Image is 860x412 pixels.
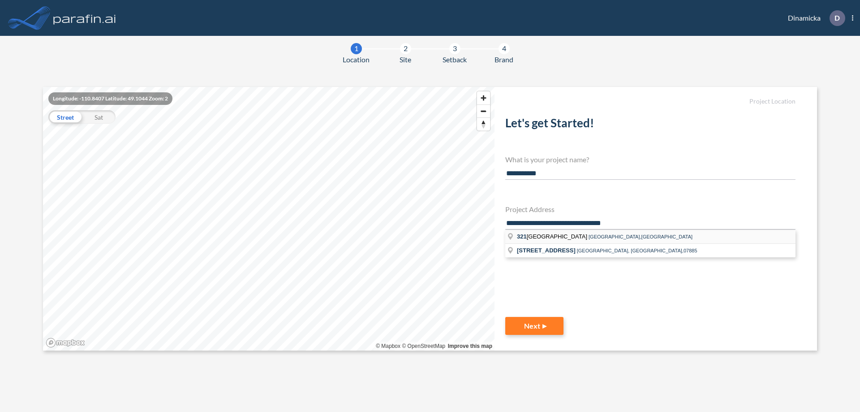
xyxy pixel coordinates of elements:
span: Location [343,54,370,65]
h4: Project Address [505,205,795,213]
div: Dinamicka [774,10,853,26]
span: [STREET_ADDRESS] [517,247,576,254]
button: Zoom in [477,91,490,104]
div: 4 [499,43,510,54]
button: Reset bearing to north [477,117,490,130]
div: 3 [449,43,460,54]
button: Next [505,317,563,335]
div: 2 [400,43,411,54]
span: [GEOGRAPHIC_DATA] [517,233,589,240]
canvas: Map [43,87,494,351]
div: Sat [82,110,116,124]
a: Mapbox homepage [46,338,85,348]
h5: Project Location [505,98,795,105]
span: Brand [494,54,513,65]
img: logo [52,9,118,27]
a: Improve this map [448,343,492,349]
div: Street [48,110,82,124]
a: Mapbox [376,343,400,349]
h2: Let's get Started! [505,116,795,134]
span: [GEOGRAPHIC_DATA],[GEOGRAPHIC_DATA] [589,234,692,239]
span: 321 [517,233,527,240]
div: Longitude: -110.8407 Latitude: 49.1044 Zoom: 2 [48,92,172,105]
button: Zoom out [477,104,490,117]
span: Zoom out [477,105,490,117]
span: Setback [443,54,467,65]
span: Reset bearing to north [477,118,490,130]
span: Site [400,54,411,65]
h4: What is your project name? [505,155,795,164]
div: 1 [351,43,362,54]
span: [GEOGRAPHIC_DATA], [GEOGRAPHIC_DATA],07885 [577,248,697,253]
a: OpenStreetMap [402,343,445,349]
p: D [834,14,840,22]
